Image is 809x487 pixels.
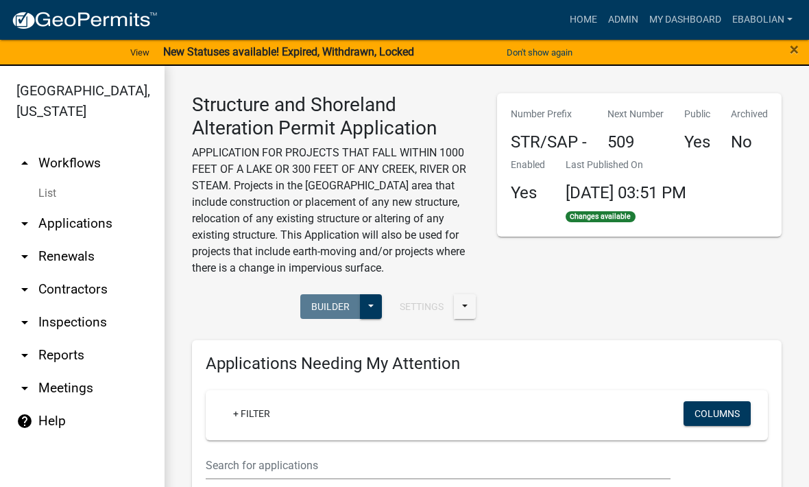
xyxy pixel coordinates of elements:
h4: 509 [607,132,664,152]
a: Admin [603,7,644,33]
span: × [790,40,799,59]
button: Don't show again [501,41,578,64]
a: View [125,41,155,64]
h3: Structure and Shoreland Alteration Permit Application [192,93,476,139]
i: arrow_drop_down [16,347,33,364]
p: APPLICATION FOR PROJECTS THAT FALL WITHIN 1000 FEET OF A LAKE OR 300 FEET OF ANY CREEK, RIVER OR ... [192,145,476,276]
button: Columns [684,401,751,426]
p: Number Prefix [511,107,587,121]
a: ebabolian [727,7,798,33]
h4: No [731,132,768,152]
i: arrow_drop_down [16,380,33,396]
h4: Applications Needing My Attention [206,354,768,374]
h4: STR/SAP - [511,132,587,152]
a: My Dashboard [644,7,727,33]
button: Close [790,41,799,58]
h4: Yes [684,132,710,152]
p: Enabled [511,158,545,172]
i: arrow_drop_up [16,155,33,171]
input: Search for applications [206,451,671,479]
span: [DATE] 03:51 PM [566,183,686,202]
i: help [16,413,33,429]
p: Public [684,107,710,121]
i: arrow_drop_down [16,281,33,298]
i: arrow_drop_down [16,215,33,232]
i: arrow_drop_down [16,314,33,331]
a: + Filter [222,401,281,426]
button: Settings [389,294,455,319]
p: Next Number [607,107,664,121]
p: Last Published On [566,158,686,172]
h4: Yes [511,183,545,203]
button: Builder [300,294,361,319]
a: Home [564,7,603,33]
p: Archived [731,107,768,121]
i: arrow_drop_down [16,248,33,265]
span: Changes available [566,211,636,222]
strong: New Statuses available! Expired, Withdrawn, Locked [163,45,414,58]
